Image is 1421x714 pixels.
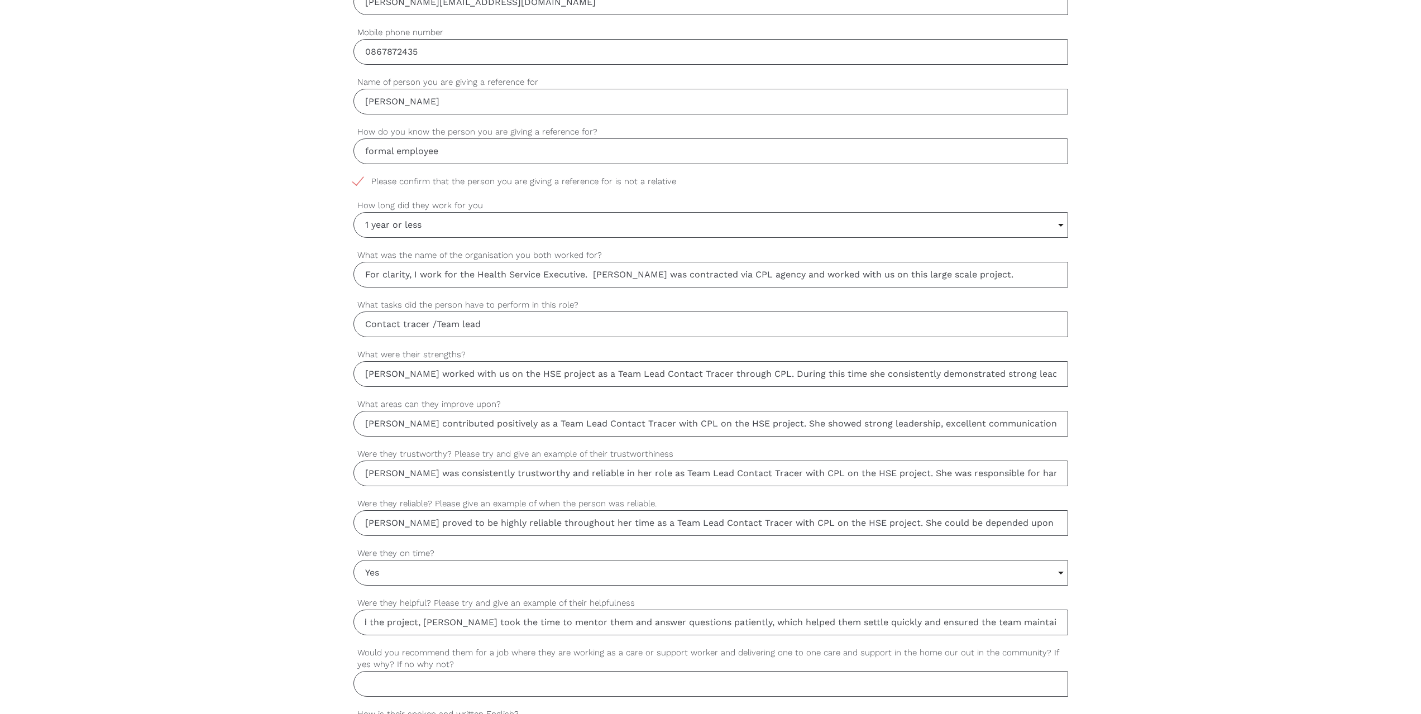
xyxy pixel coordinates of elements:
[353,175,697,188] span: Please confirm that the person you are giving a reference for is not a relative
[353,199,1068,212] label: How long did they work for you
[353,448,1068,461] label: Were they trustworthy? Please try and give an example of their trustworthiness
[353,348,1068,361] label: What were their strengths?
[353,26,1068,39] label: Mobile phone number
[353,398,1068,411] label: What areas can they improve upon?
[353,299,1068,312] label: What tasks did the person have to perform in this role?
[353,126,1068,138] label: How do you know the person you are giving a reference for?
[353,76,1068,89] label: Name of person you are giving a reference for
[353,547,1068,560] label: Were they on time?
[353,249,1068,262] label: What was the name of the organisation you both worked for?
[353,646,1068,671] label: Would you recommend them for a job where they are working as a care or support worker and deliver...
[353,597,1068,610] label: Were they helpful? Please try and give an example of their helpfulness
[353,497,1068,510] label: Were they reliable? Please give an example of when the person was reliable.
